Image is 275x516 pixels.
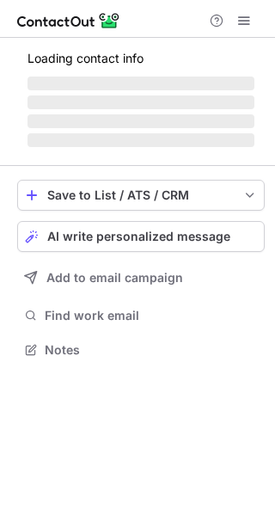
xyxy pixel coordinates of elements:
p: Loading contact info [27,52,254,65]
span: AI write personalized message [47,230,230,243]
span: ‌ [27,95,254,109]
span: ‌ [27,114,254,128]
span: Find work email [45,308,258,323]
span: Notes [45,342,258,358]
span: ‌ [27,133,254,147]
button: AI write personalized message [17,221,265,252]
button: Notes [17,338,265,362]
span: Add to email campaign [46,271,183,285]
button: save-profile-one-click [17,180,265,211]
span: ‌ [27,77,254,90]
img: ContactOut v5.3.10 [17,10,120,31]
button: Add to email campaign [17,262,265,293]
div: Save to List / ATS / CRM [47,188,235,202]
button: Find work email [17,304,265,328]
